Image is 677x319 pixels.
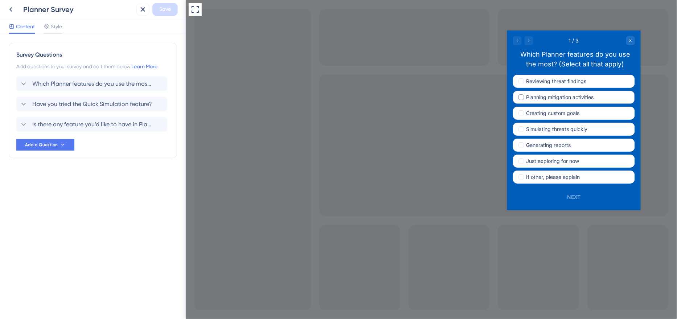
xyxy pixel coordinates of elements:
iframe: UserGuiding Survey [321,30,455,210]
div: Planner Survey [23,4,134,15]
button: Save [152,3,178,16]
a: Learn More [131,64,157,69]
div: Add questions to your survey and edit them below. [16,62,169,71]
span: Save [159,5,171,14]
span: Is there any feature you’d like to have in Planner that isn’t currently available? [32,120,152,129]
span: Which Planner features do you use the most? (Select all that apply) [32,79,152,88]
span: Content [16,22,35,31]
span: Style [51,22,62,31]
div: Survey Questions [16,50,169,59]
span: Add a Question [25,142,58,148]
span: Have you tried the Quick Simulation feature? [32,100,152,109]
button: Add a Question [16,139,74,151]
